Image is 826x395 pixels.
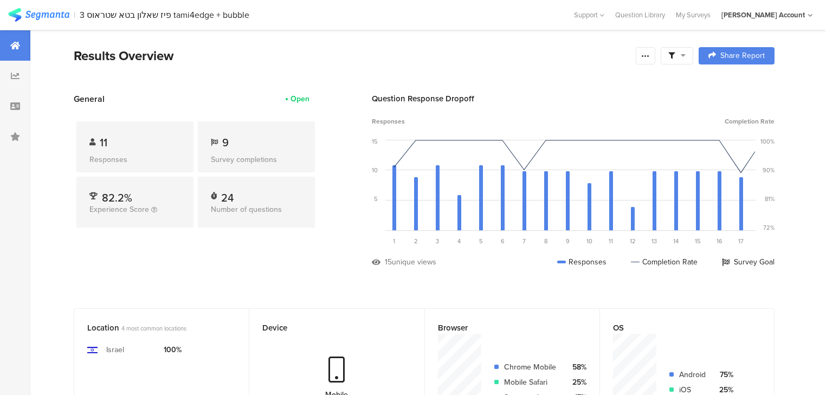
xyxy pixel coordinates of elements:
span: Share Report [720,52,765,60]
div: 90% [763,166,775,174]
span: 9 [566,237,570,245]
div: 81% [765,195,775,203]
div: 100% [760,137,775,146]
span: 14 [673,237,679,245]
div: Completion Rate [631,256,698,268]
a: My Surveys [670,10,716,20]
span: General [74,93,105,105]
a: Question Library [610,10,670,20]
div: Mobile Safari [504,377,559,388]
span: 1 [393,237,395,245]
span: 8 [544,237,547,245]
div: 24 [221,190,234,200]
span: 13 [651,237,657,245]
div: Device [262,322,393,334]
div: | [74,9,75,21]
span: 9 [222,134,229,151]
span: 2 [414,237,418,245]
div: 10 [372,166,378,174]
div: 100% [164,344,182,355]
span: 16 [717,237,722,245]
span: Responses [372,116,405,126]
div: Open [291,93,309,105]
span: 3 [436,237,439,245]
div: 5 [374,195,378,203]
div: 15 [385,256,392,268]
div: Responses [89,154,180,165]
span: 7 [522,237,526,245]
span: 82.2% [102,190,132,206]
span: 6 [501,237,505,245]
img: segmanta logo [8,8,69,22]
div: 25% [567,377,586,388]
div: Chrome Mobile [504,361,559,373]
span: 17 [738,237,744,245]
div: Location [87,322,218,334]
div: Responses [557,256,606,268]
div: 58% [567,361,586,373]
div: Question Response Dropoff [372,93,775,105]
span: 4 [457,237,461,245]
div: Survey Goal [722,256,775,268]
span: 11 [100,134,107,151]
span: 4 most common locations [121,324,186,333]
span: Number of questions [211,204,282,215]
span: 11 [609,237,613,245]
span: 10 [586,237,592,245]
div: Browser [438,322,569,334]
div: Support [574,7,604,23]
div: Results Overview [74,46,630,66]
span: Experience Score [89,204,149,215]
div: Android [679,369,706,380]
span: 12 [630,237,636,245]
span: 5 [479,237,483,245]
span: 15 [695,237,701,245]
div: [PERSON_NAME] Account [721,10,805,20]
div: 72% [763,223,775,232]
div: 3 פיז שאלון בטא שטראוס tami4edge + bubble [80,10,249,20]
div: OS [613,322,743,334]
div: Israel [106,344,124,355]
div: 15 [372,137,378,146]
div: Survey completions [211,154,302,165]
div: 75% [714,369,733,380]
div: unique views [392,256,436,268]
span: Completion Rate [725,116,775,126]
